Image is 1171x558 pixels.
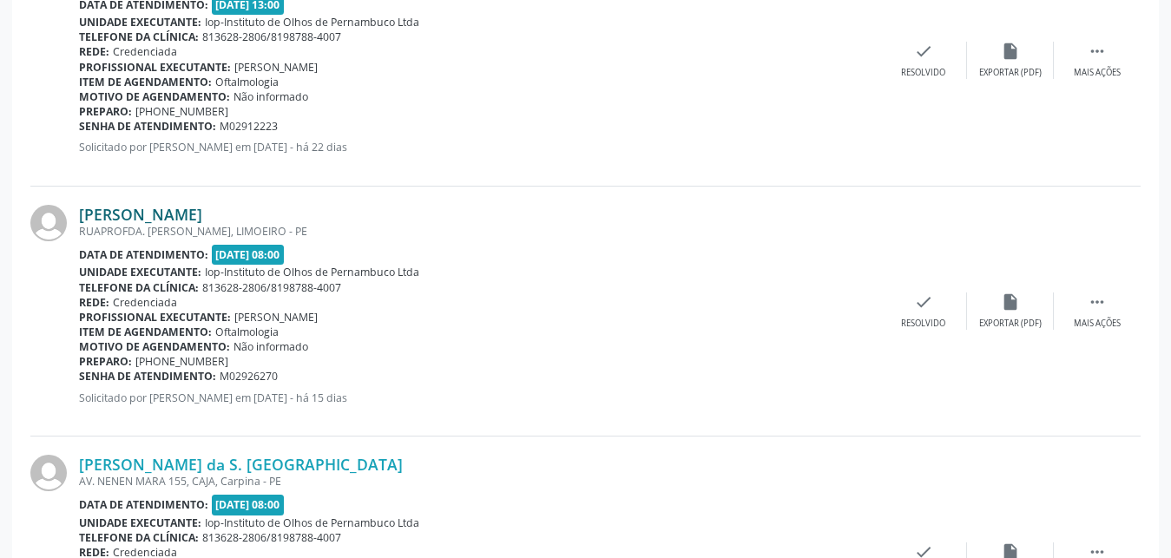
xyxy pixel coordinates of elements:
[79,205,202,224] a: [PERSON_NAME]
[79,140,880,154] p: Solicitado por [PERSON_NAME] em [DATE] - há 22 dias
[979,67,1042,79] div: Exportar (PDF)
[79,325,212,339] b: Item de agendamento:
[79,354,132,369] b: Preparo:
[212,495,285,515] span: [DATE] 08:00
[79,60,231,75] b: Profissional executante:
[914,42,933,61] i: check
[79,265,201,279] b: Unidade executante:
[79,474,880,489] div: AV. NENEN MARA 155, CAJA, Carpina - PE
[234,60,318,75] span: [PERSON_NAME]
[113,295,177,310] span: Credenciada
[234,310,318,325] span: [PERSON_NAME]
[205,15,419,30] span: Iop-Instituto de Olhos de Pernambuco Ltda
[979,318,1042,330] div: Exportar (PDF)
[79,104,132,119] b: Preparo:
[79,75,212,89] b: Item de agendamento:
[79,515,201,530] b: Unidade executante:
[205,515,419,530] span: Iop-Instituto de Olhos de Pernambuco Ltda
[234,339,308,354] span: Não informado
[901,318,945,330] div: Resolvido
[135,104,228,119] span: [PHONE_NUMBER]
[113,44,177,59] span: Credenciada
[79,339,230,354] b: Motivo de agendamento:
[79,119,216,134] b: Senha de atendimento:
[1074,318,1121,330] div: Mais ações
[79,295,109,310] b: Rede:
[212,245,285,265] span: [DATE] 08:00
[1001,42,1020,61] i: insert_drive_file
[215,325,279,339] span: Oftalmologia
[220,119,278,134] span: M02912223
[1088,292,1107,312] i: 
[79,15,201,30] b: Unidade executante:
[1074,67,1121,79] div: Mais ações
[914,292,933,312] i: check
[30,455,67,491] img: img
[79,497,208,512] b: Data de atendimento:
[79,89,230,104] b: Motivo de agendamento:
[205,265,419,279] span: Iop-Instituto de Olhos de Pernambuco Ltda
[79,280,199,295] b: Telefone da clínica:
[79,369,216,384] b: Senha de atendimento:
[30,205,67,241] img: img
[135,354,228,369] span: [PHONE_NUMBER]
[79,44,109,59] b: Rede:
[202,280,341,295] span: 813628-2806/8198788-4007
[79,247,208,262] b: Data de atendimento:
[1001,292,1020,312] i: insert_drive_file
[79,310,231,325] b: Profissional executante:
[202,530,341,545] span: 813628-2806/8198788-4007
[79,391,880,405] p: Solicitado por [PERSON_NAME] em [DATE] - há 15 dias
[215,75,279,89] span: Oftalmologia
[79,30,199,44] b: Telefone da clínica:
[79,530,199,545] b: Telefone da clínica:
[79,455,403,474] a: [PERSON_NAME] da S. [GEOGRAPHIC_DATA]
[79,224,880,239] div: RUAPROFDA. [PERSON_NAME], LIMOEIRO - PE
[901,67,945,79] div: Resolvido
[202,30,341,44] span: 813628-2806/8198788-4007
[234,89,308,104] span: Não informado
[220,369,278,384] span: M02926270
[1088,42,1107,61] i: 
